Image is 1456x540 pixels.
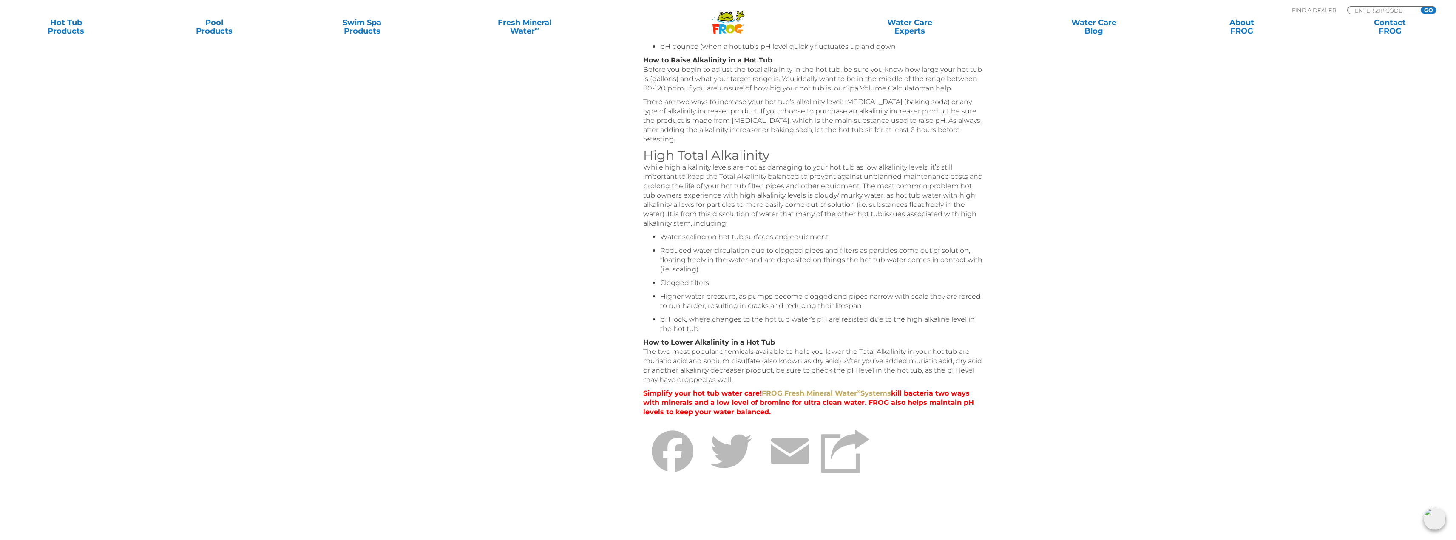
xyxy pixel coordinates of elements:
a: ContactFROG [1332,18,1447,35]
sup: ∞ [535,25,539,32]
p: There are two ways to increase your hot tub’s alkalinity level: [MEDICAL_DATA] (baking soda) or a... [643,97,983,144]
li: Reduced water circulation due to clogged pipes and filters as particles come out of solution, flo... [660,246,983,274]
a: Email [761,424,819,504]
p: Before you begin to adjust the total alkalinity in the hot tub, be sure you know how large your h... [643,56,983,93]
li: Water scaling on hot tub surfaces and equipment [660,232,983,242]
strong: How to Lower Alkalinity in a Hot Tub [643,338,775,346]
p: Find A Dealer [1292,6,1336,14]
a: Twitter [702,424,761,504]
p: While high alkalinity levels are not as damaging to your hot tub as low alkalinity levels, it’s s... [643,163,983,228]
strong: How to Raise Alkalinity in a Hot Tub [643,56,772,64]
a: Water CareBlog [1036,18,1152,35]
a: Water CareExperts [816,18,1003,35]
strong: Simplify your hot tub water care! kill bacteria two ways with minerals and a low level of bromine... [643,389,974,416]
a: PoolProducts [156,18,272,35]
input: GO [1421,7,1436,14]
input: Zip Code Form [1354,7,1411,14]
a: AboutFROG [1184,18,1300,35]
sup: ∞ [857,388,861,394]
a: Spa Volume Calculator [846,84,922,92]
li: pH bounce (when a hot tub’s pH level quickly fluctuates up and down [660,42,983,51]
img: Share [821,429,870,473]
a: Hot TubProducts [9,18,124,35]
p: The two most popular chemicals available to help you lower the Total Alkalinity in your hot tub a... [643,338,983,385]
li: Higher water pressure, as pumps become clogged and pipes narrow with scale they are forced to run... [660,292,983,311]
li: Clogged filters [660,278,983,288]
a: Facebook [643,424,702,504]
a: Fresh MineralWater∞ [453,18,597,35]
a: FROG Fresh Mineral Water∞Systems [762,389,891,397]
h3: High Total Alkalinity [643,148,983,163]
li: pH lock, where changes to the hot tub water’s pH are resisted due to the high alkaline level in t... [660,315,983,334]
img: openIcon [1424,508,1446,530]
a: Swim SpaProducts [304,18,420,35]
